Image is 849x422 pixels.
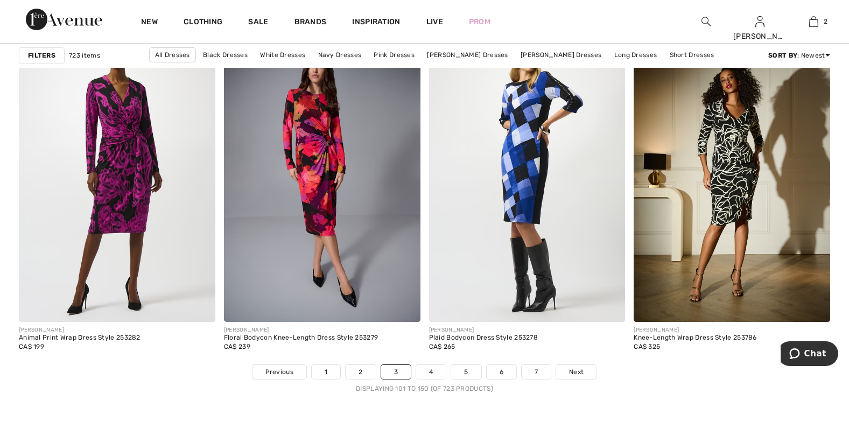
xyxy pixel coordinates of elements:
[19,343,44,350] span: CA$ 199
[556,365,597,379] a: Next
[755,15,764,28] img: My Info
[451,365,481,379] a: 5
[312,365,340,379] a: 1
[252,365,306,379] a: Previous
[429,27,626,322] img: Plaid Bodycon Dress Style 253278. Black/Blue
[755,16,764,26] a: Sign In
[768,51,830,60] div: : Newest
[733,31,786,42] div: [PERSON_NAME]
[422,48,513,62] a: [PERSON_NAME] Dresses
[313,48,367,62] a: Navy Dresses
[224,334,378,342] div: Floral Bodycon Knee-Length Dress Style 253279
[469,16,490,27] a: Prom
[487,365,516,379] a: 6
[634,334,757,342] div: Knee-Length Wrap Dress Style 253786
[69,51,100,60] span: 723 items
[701,15,711,28] img: search the website
[515,48,607,62] a: [PERSON_NAME] Dresses
[426,16,443,27] a: Live
[184,17,222,29] a: Clothing
[198,48,253,62] a: Black Dresses
[352,17,400,29] span: Inspiration
[265,367,293,377] span: Previous
[19,326,141,334] div: [PERSON_NAME]
[569,367,584,377] span: Next
[19,27,215,322] img: Animal Print Wrap Dress Style 253282. Black/cosmos
[224,27,420,322] img: Floral Bodycon Knee-Length Dress Style 253279. Black/Multi
[224,343,250,350] span: CA$ 239
[248,17,268,29] a: Sale
[26,9,102,30] img: 1ère Avenue
[609,48,663,62] a: Long Dresses
[809,15,818,28] img: My Bag
[787,15,840,28] a: 2
[255,48,311,62] a: White Dresses
[824,17,827,26] span: 2
[634,343,660,350] span: CA$ 325
[429,326,538,334] div: [PERSON_NAME]
[781,341,838,368] iframe: Opens a widget where you can chat to one of our agents
[19,334,141,342] div: Animal Print Wrap Dress Style 253282
[429,334,538,342] div: Plaid Bodycon Dress Style 253278
[141,17,158,29] a: New
[381,365,411,379] a: 3
[522,365,551,379] a: 7
[368,48,420,62] a: Pink Dresses
[224,326,378,334] div: [PERSON_NAME]
[634,326,757,334] div: [PERSON_NAME]
[768,52,797,59] strong: Sort By
[664,48,720,62] a: Short Dresses
[19,364,830,393] nav: Page navigation
[346,365,375,379] a: 2
[634,27,830,322] img: Knee-Length Wrap Dress Style 253786. Black/Vanilla
[429,343,455,350] span: CA$ 265
[149,47,196,62] a: All Dresses
[19,384,830,393] div: Displaying 101 to 150 (of 723 products)
[294,17,327,29] a: Brands
[416,365,446,379] a: 4
[28,51,55,60] strong: Filters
